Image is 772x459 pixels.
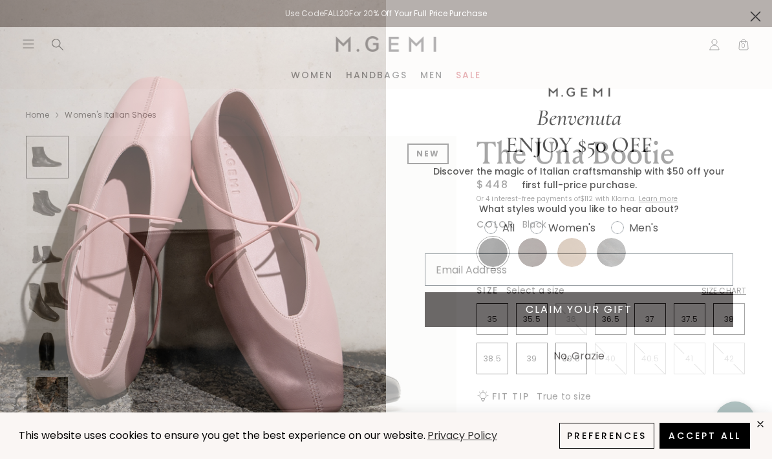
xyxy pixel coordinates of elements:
[755,419,766,429] div: close
[744,5,767,28] button: Close dialog
[425,428,499,444] a: Privacy Policy (opens in a new tab)
[425,253,733,286] input: Email Address
[659,423,750,449] button: Accept All
[502,220,515,236] div: All
[433,165,725,191] span: Discover the magic of Italian craftsmanship with $50 off your first full-price purchase.
[548,220,595,236] div: Women's
[479,202,679,215] span: What styles would you like to hear about?
[537,104,621,131] span: Benvenuta
[559,423,654,449] button: Preferences
[425,292,733,327] button: CLAIM YOUR GIFT
[506,131,652,158] span: ENJOY $50 OFF
[19,428,425,443] span: This website uses cookies to ensure you get the best experience on our website.
[629,220,658,236] div: Men's
[547,87,612,98] img: M.GEMI
[547,340,611,372] button: No, Grazie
